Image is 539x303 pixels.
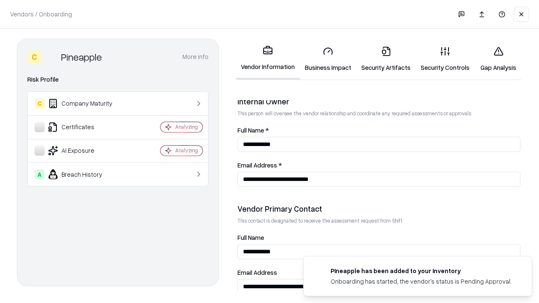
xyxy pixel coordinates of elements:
div: Risk Profile [27,74,208,85]
a: Vendor Information [236,39,300,80]
img: Pineapple [44,50,58,64]
label: Email Address * [237,162,520,168]
div: Certificates [35,122,135,132]
a: Security Controls [416,40,475,79]
div: AI Exposure [35,146,135,156]
div: Pineapple has been added to your inventory [331,266,512,275]
label: Full Name * [237,127,520,133]
label: Full Name [237,234,520,241]
img: pineappleenergy.com [314,266,324,276]
p: This person will oversee the vendor relationship and coordinate any required assessments or appro... [237,110,520,117]
div: Breach History [35,169,135,179]
div: Pineapple [61,50,102,64]
div: Analyzing [175,147,198,154]
div: Onboarding has started, the vendor's status is Pending Approval. [331,277,512,286]
div: A [35,169,45,179]
div: C [35,98,45,109]
div: Company Maturity [35,98,135,109]
button: More info [182,49,208,64]
a: Business Impact [300,40,356,79]
label: Email Address [237,269,520,276]
div: Analyzing [175,123,198,130]
a: Gap Analysis [475,40,522,79]
p: This contact is designated to receive the assessment request from Shift [237,217,520,224]
p: Vendors / Onboarding [10,10,72,19]
div: Internal Owner [237,96,520,106]
a: Security Artifacts [356,40,416,79]
div: Vendor Primary Contact [237,204,520,214]
div: C [27,50,41,64]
